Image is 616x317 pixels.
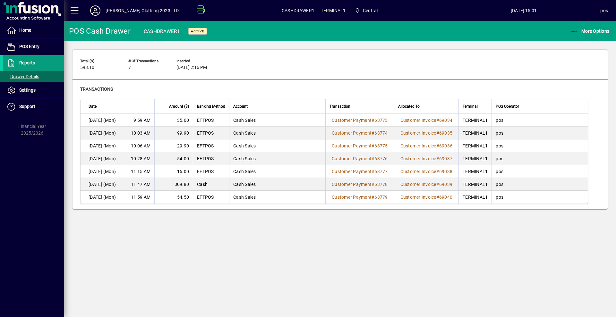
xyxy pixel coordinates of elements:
[229,165,325,178] td: Cash Sales
[128,65,131,70] span: 7
[374,169,388,174] span: 63777
[19,60,35,65] span: Reports
[229,178,325,191] td: Cash Sales
[439,169,452,174] span: 69038
[374,130,388,136] span: 63774
[374,118,388,123] span: 63773
[436,182,439,187] span: #
[80,59,119,63] span: Total ($)
[321,5,346,16] span: TERMINAL1
[332,182,372,187] span: Customer Payment
[374,195,388,200] span: 63779
[372,169,374,174] span: #
[398,194,455,201] a: Customer Invoice#69040
[19,104,35,109] span: Support
[329,129,390,137] a: Customer Payment#63774
[332,130,372,136] span: Customer Payment
[372,156,374,161] span: #
[80,87,113,92] span: Transactions
[398,181,455,188] a: Customer Invoice#69039
[372,195,374,200] span: #
[3,71,64,82] a: Drawer Details
[131,143,150,149] span: 10:06 AM
[436,195,439,200] span: #
[106,5,179,16] div: [PERSON_NAME] Clothing 2023 LTD
[89,155,116,162] span: [DATE] (Mon)
[197,103,225,110] span: Banking Method
[131,168,150,175] span: 11:15 AM
[229,152,325,165] td: Cash Sales
[89,143,116,149] span: [DATE] (Mon)
[439,118,452,123] span: 69034
[332,118,372,123] span: Customer Payment
[363,5,378,16] span: Central
[372,182,374,187] span: #
[80,65,94,70] span: 598.10
[492,152,588,165] td: pos
[282,5,314,16] span: CASHDRAWER1
[458,152,492,165] td: TERMINAL1
[85,5,106,16] button: Profile
[374,156,388,161] span: 63776
[496,103,519,110] span: POS Operator
[492,127,588,139] td: pos
[131,194,150,200] span: 11:59 AM
[89,103,97,110] span: Date
[19,88,36,93] span: Settings
[89,194,116,200] span: [DATE] (Mon)
[400,143,436,148] span: Customer Invoice
[329,181,390,188] a: Customer Payment#63778
[193,139,229,152] td: EFTPOS
[131,181,150,188] span: 11:47 AM
[19,44,39,49] span: POS Entry
[458,127,492,139] td: TERMINAL1
[169,103,189,110] span: Amount ($)
[329,117,390,124] a: Customer Payment#63773
[329,194,390,201] a: Customer Payment#63779
[193,165,229,178] td: EFTPOS
[193,127,229,139] td: EFTPOS
[89,130,116,136] span: [DATE] (Mon)
[329,142,390,149] a: Customer Payment#63775
[332,143,372,148] span: Customer Payment
[400,118,436,123] span: Customer Invoice
[439,182,452,187] span: 69039
[374,143,388,148] span: 63775
[492,178,588,191] td: pos
[439,130,452,136] span: 69035
[332,169,372,174] span: Customer Payment
[439,195,452,200] span: 69040
[374,182,388,187] span: 63778
[439,156,452,161] span: 69037
[372,130,374,136] span: #
[229,191,325,204] td: Cash Sales
[400,156,436,161] span: Customer Invoice
[332,195,372,200] span: Customer Payment
[154,152,193,165] td: 54.00
[176,65,207,70] span: [DATE] 2:16 PM
[329,155,390,162] a: Customer Payment#63776
[398,155,455,162] a: Customer Invoice#69037
[329,103,350,110] span: Transaction
[191,29,204,33] span: Active
[19,28,31,33] span: Home
[154,165,193,178] td: 15.00
[144,26,180,37] div: CASHDRAWER1
[492,139,588,152] td: pos
[570,29,610,34] span: More Options
[352,5,381,16] span: Central
[398,168,455,175] a: Customer Invoice#69038
[372,118,374,123] span: #
[436,130,439,136] span: #
[436,169,439,174] span: #
[3,82,64,98] a: Settings
[229,114,325,127] td: Cash Sales
[3,39,64,55] a: POS Entry
[233,103,248,110] span: Account
[131,130,150,136] span: 10:03 AM
[89,168,116,175] span: [DATE] (Mon)
[3,22,64,38] a: Home
[436,156,439,161] span: #
[193,178,229,191] td: Cash
[400,182,436,187] span: Customer Invoice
